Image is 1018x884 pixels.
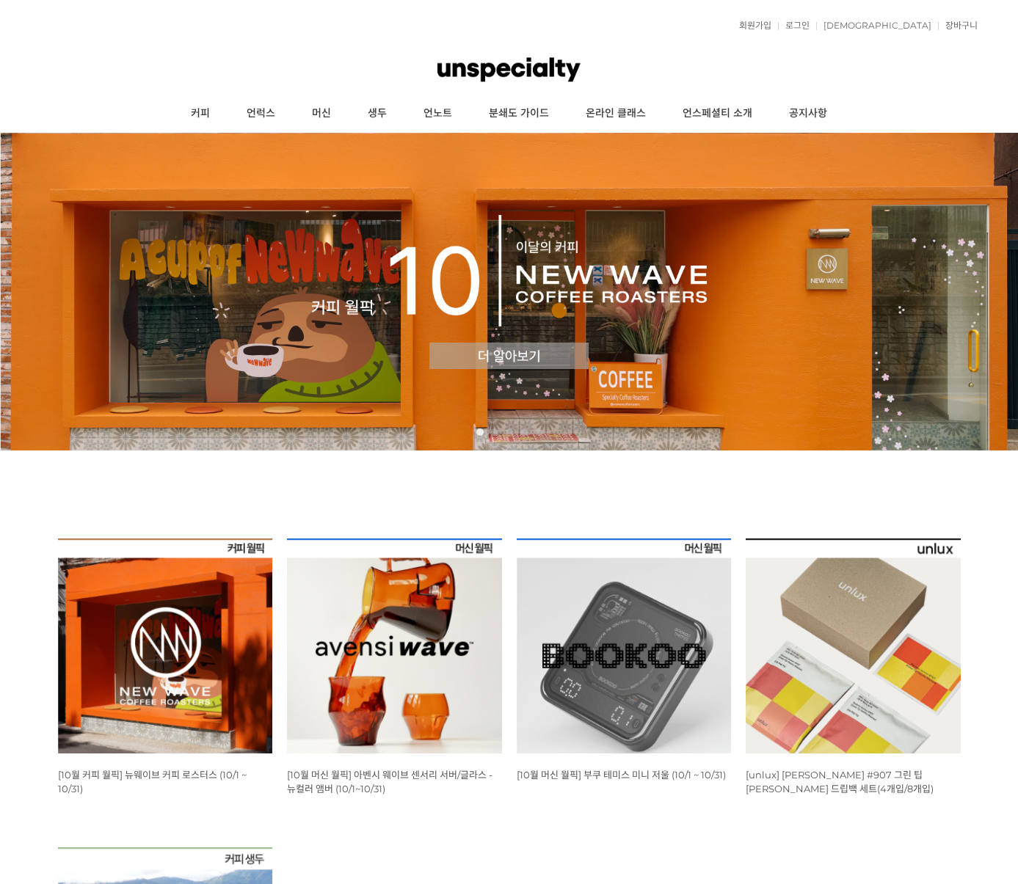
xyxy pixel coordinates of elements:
img: [10월 머신 월픽] 아벤시 웨이브 센서리 서버/글라스 - 뉴컬러 앰버 (10/1~10/31) [287,538,502,753]
a: 3 [506,428,513,436]
a: 로그인 [778,21,810,30]
a: [unlux] [PERSON_NAME] #907 그린 팁 [PERSON_NAME] 드립백 세트(4개입/8개입) [746,769,934,794]
a: 생두 [349,95,405,132]
a: [DEMOGRAPHIC_DATA] [816,21,931,30]
a: [10월 머신 월픽] 아벤시 웨이브 센서리 서버/글라스 - 뉴컬러 앰버 (10/1~10/31) [287,769,492,794]
img: [10월 커피 월픽] 뉴웨이브 커피 로스터스 (10/1 ~ 10/31) [58,538,273,753]
a: 분쇄도 가이드 [470,95,567,132]
a: 회원가입 [732,21,771,30]
a: 커피 [172,95,228,132]
img: [10월 머신 월픽] 부쿠 테미스 미니 저울 (10/1 ~ 10/31) [517,538,732,753]
a: 온라인 클래스 [567,95,664,132]
a: 5 [535,428,542,436]
a: 언노트 [405,95,470,132]
a: 머신 [294,95,349,132]
a: [10월 머신 월픽] 부쿠 테미스 미니 저울 (10/1 ~ 10/31) [517,769,726,781]
a: [10월 커피 월픽] 뉴웨이브 커피 로스터스 (10/1 ~ 10/31) [58,769,247,794]
a: 1 [476,428,484,436]
img: [unlux] 파나마 잰슨 #907 그린 팁 게이샤 워시드 드립백 세트(4개입/8개입) [746,538,961,753]
a: 장바구니 [938,21,978,30]
img: 언스페셜티 몰 [437,48,580,92]
a: 2 [491,428,498,436]
a: 언럭스 [228,95,294,132]
a: 공지사항 [771,95,846,132]
a: 언스페셜티 소개 [664,95,771,132]
a: 4 [520,428,528,436]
